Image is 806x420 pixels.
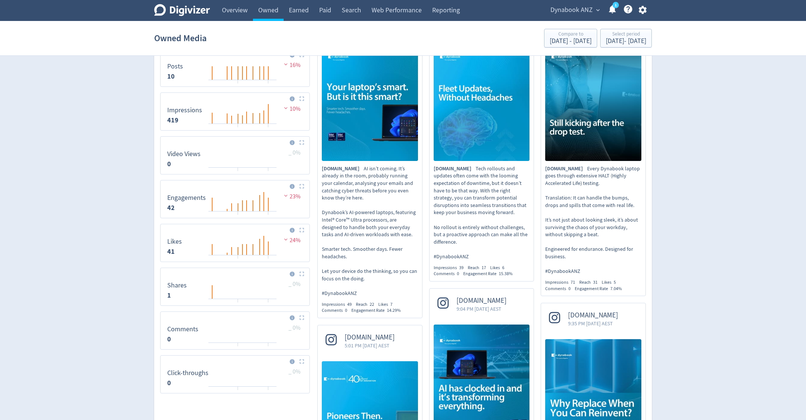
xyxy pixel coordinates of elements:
[299,315,304,320] img: Placeholder
[347,301,352,307] span: 49
[602,279,620,286] div: Likes
[288,324,300,332] span: _ 0%
[299,140,304,145] img: Placeholder
[282,193,290,198] img: negative-performance.svg
[613,2,619,8] a: 1
[322,301,356,308] div: Impressions
[345,333,395,342] span: [DOMAIN_NAME]
[264,258,273,263] text: 28/07
[463,271,517,277] div: Engagement Rate
[167,72,175,81] strong: 10
[541,5,645,292] a: [DOMAIN_NAME]4:12 PM [DATE] AESTEvery Dynabook laptop goes through extensive HALT (Highly Acceler...
[264,302,273,307] text: 28/07
[167,116,178,125] strong: 419
[322,165,364,173] span: [DOMAIN_NAME]
[233,302,242,307] text: 14/07
[164,315,306,346] svg: Comments 0
[351,307,405,314] div: Engagement Rate
[167,62,183,71] dt: Posts
[167,237,182,246] dt: Likes
[299,228,304,232] img: Placeholder
[282,193,300,200] span: 23%
[233,389,242,395] text: 14/07
[614,279,616,285] span: 5
[282,105,300,113] span: 10%
[233,170,242,176] text: 14/07
[322,307,351,314] div: Comments
[167,106,202,115] dt: Impressions
[490,265,509,271] div: Likes
[164,52,306,83] svg: Posts 10
[164,183,306,215] svg: Engagements 42
[233,346,242,351] text: 14/07
[457,296,507,305] span: [DOMAIN_NAME]
[606,31,646,38] div: Select period
[264,170,273,176] text: 28/07
[318,5,422,314] a: [DOMAIN_NAME]6:40 PM [DATE] AESTAI isn’t coming. It’s already in the room, probably running your ...
[322,165,418,297] p: AI isn’t coming. It’s already in the room, probably running your calendar, analysing your emails ...
[299,359,304,364] img: Placeholder
[499,271,513,277] span: 15.38%
[545,286,575,292] div: Comments
[167,150,201,158] dt: Video Views
[434,271,463,277] div: Comments
[233,127,242,132] text: 14/07
[167,378,171,387] strong: 0
[167,159,171,168] strong: 0
[233,83,242,88] text: 14/07
[434,265,468,271] div: Impressions
[502,265,504,271] span: 6
[615,3,617,8] text: 1
[264,389,273,395] text: 28/07
[390,301,393,307] span: 7
[545,279,579,286] div: Impressions
[288,280,300,288] span: _ 0%
[356,301,378,308] div: Reach
[457,305,507,313] span: 9:04 PM [DATE] AEST
[434,165,530,261] p: Tech rollouts and updates often come with the looming expectation of downtime, but it doesn’t hav...
[593,279,598,285] span: 31
[610,286,622,292] span: 7.04%
[164,359,306,390] svg: Click-throughs 0
[164,96,306,127] svg: Impressions 419
[568,311,618,320] span: [DOMAIN_NAME]
[595,7,601,13] span: expand_more
[288,368,300,375] span: _ 0%
[164,227,306,259] svg: Likes 41
[370,301,374,307] span: 22
[378,301,397,308] div: Likes
[167,335,171,344] strong: 0
[550,4,593,16] span: Dynabook ANZ
[299,184,304,189] img: Placeholder
[264,83,273,88] text: 28/07
[387,307,401,313] span: 14.29%
[600,29,652,48] button: Select period[DATE]- [DATE]
[434,41,530,161] img: Tech rollouts and updates often come with the looming expectation of downtime, but it doesn’t hav...
[282,61,290,67] img: negative-performance.svg
[544,29,597,48] button: Compare to[DATE] - [DATE]
[282,61,300,69] span: 16%
[299,96,304,101] img: Placeholder
[167,369,208,377] dt: Click-throughs
[282,237,300,244] span: 24%
[233,214,242,219] text: 14/07
[545,41,641,161] img: Every Dynabook laptop goes through extensive HALT (Highly Accelerated Life) testing. Translation:...
[264,214,273,219] text: 28/07
[548,4,602,16] button: Dynabook ANZ
[545,165,641,275] p: Every Dynabook laptop goes through extensive HALT (Highly Accelerated Life) testing. Translation:...
[264,346,273,351] text: 28/07
[167,203,175,212] strong: 42
[282,237,290,242] img: negative-performance.svg
[322,41,418,161] img: AI isn’t coming. It’s already in the room, probably running your calendar, analysing your emails ...
[550,38,592,45] div: [DATE] - [DATE]
[459,265,464,271] span: 39
[164,140,306,171] svg: Video Views 0
[282,105,290,111] img: negative-performance.svg
[575,286,626,292] div: Engagement Rate
[568,320,618,327] span: 9:35 PM [DATE] AEST
[457,271,459,277] span: 0
[345,342,395,349] span: 5:01 PM [DATE] AEST
[468,265,490,271] div: Reach
[167,247,175,256] strong: 41
[164,271,306,302] svg: Shares 1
